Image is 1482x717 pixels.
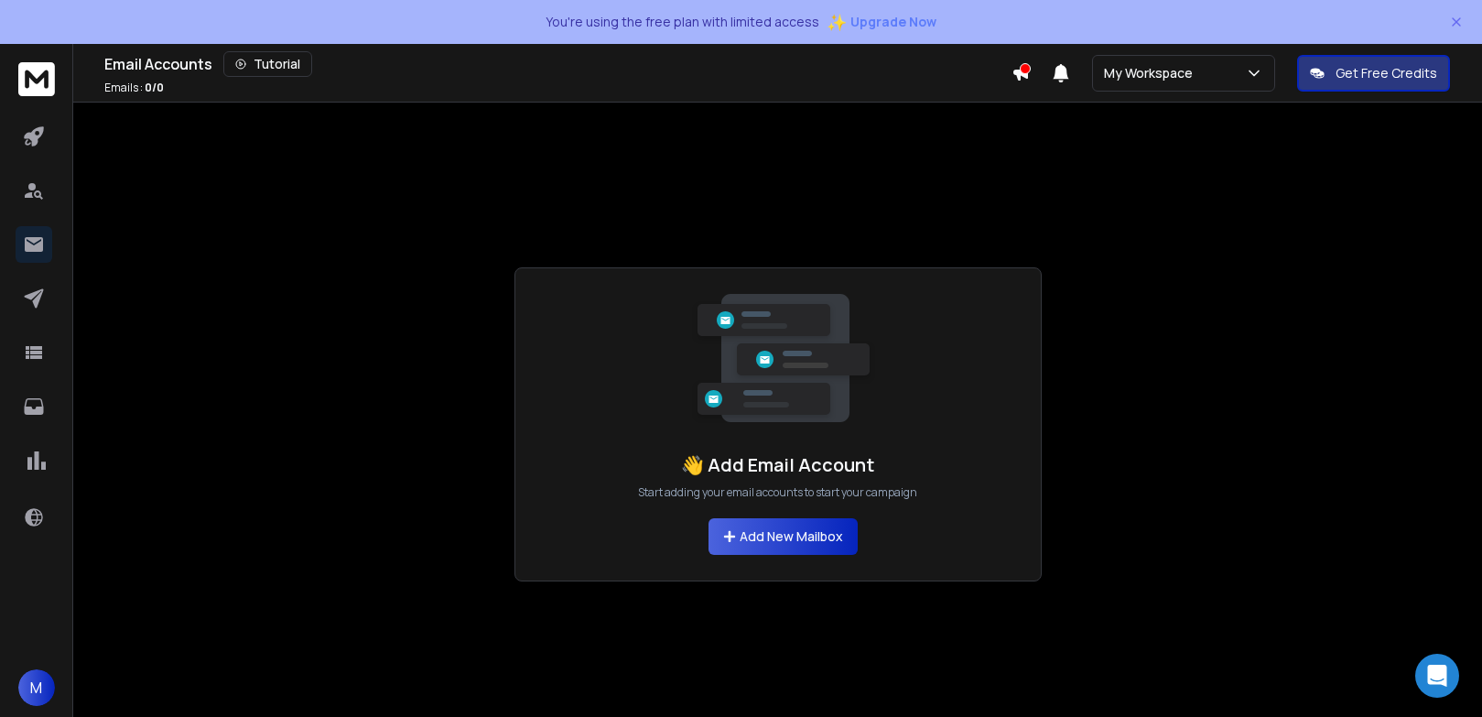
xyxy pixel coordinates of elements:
[827,4,936,40] button: ✨Upgrade Now
[638,485,917,500] p: Start adding your email accounts to start your campaign
[104,81,164,95] p: Emails :
[709,518,858,555] button: Add New Mailbox
[1297,55,1450,92] button: Get Free Credits
[850,13,936,31] span: Upgrade Now
[1336,64,1437,82] p: Get Free Credits
[18,669,55,706] button: M
[827,9,847,35] span: ✨
[681,452,874,478] h1: 👋 Add Email Account
[223,51,312,77] button: Tutorial
[104,51,1011,77] div: Email Accounts
[546,13,819,31] p: You're using the free plan with limited access
[1415,654,1459,698] div: Open Intercom Messenger
[145,80,164,95] span: 0 / 0
[1104,64,1200,82] p: My Workspace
